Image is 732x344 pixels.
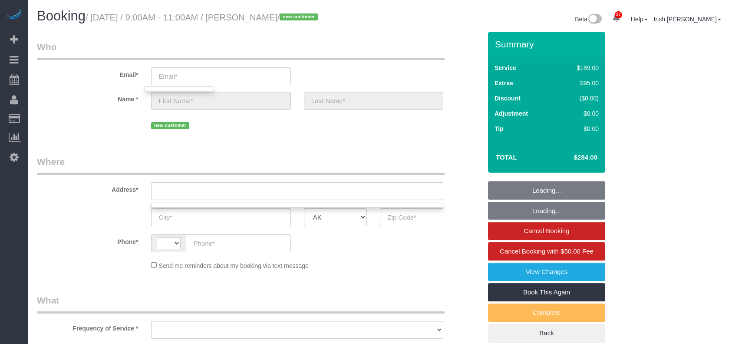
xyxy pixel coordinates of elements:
[186,234,290,252] input: Phone*
[37,40,445,60] legend: Who
[495,94,521,103] label: Discount
[280,13,317,20] span: new customer
[488,222,605,240] a: Cancel Booking
[495,109,528,118] label: Adjustment
[37,155,445,175] legend: Where
[151,122,189,129] span: new customer
[495,63,516,72] label: Service
[558,109,599,118] div: $0.00
[558,63,599,72] div: $189.00
[488,324,605,342] a: Back
[615,11,622,18] span: 27
[304,92,443,110] input: Last Name*
[575,16,602,23] a: Beta
[37,8,86,23] span: Booking
[5,9,23,21] img: Automaid Logo
[30,321,145,333] label: Frequency of Service *
[30,67,145,79] label: Email*
[158,262,309,269] span: Send me reminders about my booking via text message
[151,92,290,110] input: First Name*
[488,283,605,301] a: Book This Again
[30,182,145,194] label: Address*
[86,13,320,22] small: / [DATE] / 9:00AM - 11:00AM / [PERSON_NAME]
[496,154,517,161] strong: Total
[495,124,504,133] label: Tip
[608,9,625,28] a: 27
[500,247,594,255] span: Cancel Booking with $50.00 Fee
[654,16,721,23] a: Irish [PERSON_NAME]
[151,67,290,85] input: Email*
[488,263,605,281] a: View Changes
[587,14,602,25] img: New interface
[558,79,599,87] div: $95.00
[548,154,597,161] h4: $284.00
[277,13,320,22] span: /
[495,39,601,49] h3: Summary
[558,124,599,133] div: $0.00
[558,94,599,103] div: ($0.00)
[30,92,145,104] label: Name *
[495,79,513,87] label: Extras
[151,208,290,226] input: City*
[30,234,145,246] label: Phone*
[488,242,605,261] a: Cancel Booking with $50.00 Fee
[37,294,445,314] legend: What
[631,16,648,23] a: Help
[380,208,443,226] input: Zip Code*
